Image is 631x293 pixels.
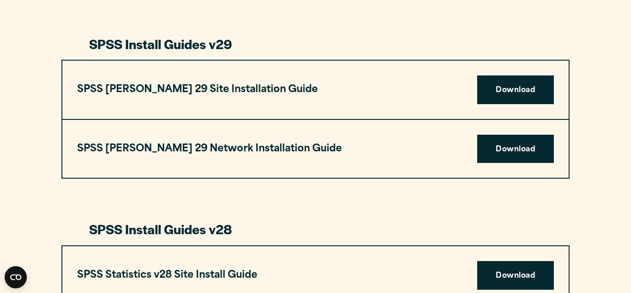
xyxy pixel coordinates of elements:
[77,140,342,158] h3: SPSS [PERSON_NAME] 29 Network Installation Guide
[89,35,542,53] h3: SPSS Install Guides v29
[77,81,318,99] h3: SPSS [PERSON_NAME] 29 Site Installation Guide
[5,266,27,288] button: Open CMP widget
[477,135,554,163] a: Download
[477,261,554,290] a: Download
[89,220,542,238] h3: SPSS Install Guides v28
[77,267,257,284] h3: SPSS Statistics v28 Site Install Guide
[477,75,554,104] a: Download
